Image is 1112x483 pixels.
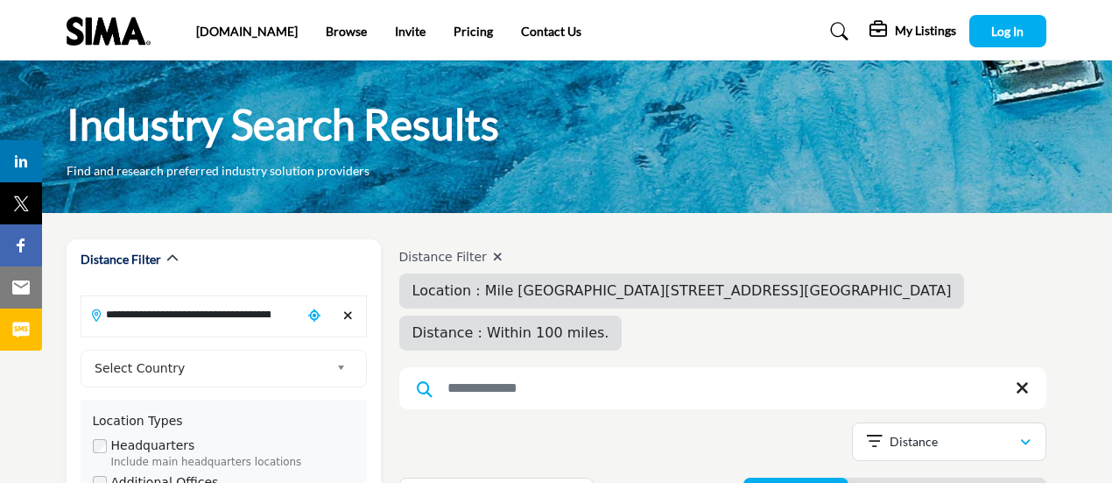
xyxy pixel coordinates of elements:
div: Location Types [93,412,355,430]
h2: Distance Filter [81,251,161,268]
a: [DOMAIN_NAME] [196,24,298,39]
span: Distance : Within 100 miles. [412,324,609,341]
button: Distance [852,423,1046,461]
img: Site Logo [67,17,159,46]
h1: Industry Search Results [67,97,499,152]
input: Search Location [81,297,302,331]
span: Select Country [95,358,329,379]
p: Distance [890,433,938,451]
a: Contact Us [521,24,581,39]
a: Browse [326,24,367,39]
input: Search Keyword [399,367,1046,409]
a: Search [813,18,860,46]
a: Pricing [454,24,493,39]
button: Log In [969,15,1046,47]
div: My Listings [869,21,956,42]
div: Include main headquarters locations [111,455,355,471]
a: Invite [395,24,426,39]
label: Headquarters [111,437,195,455]
span: Location : Mile [GEOGRAPHIC_DATA][STREET_ADDRESS][GEOGRAPHIC_DATA] [412,282,952,299]
div: Choose your current location [301,297,327,335]
p: Find and research preferred industry solution providers [67,162,369,180]
h4: Distance Filter [399,250,1046,265]
span: Log In [991,24,1024,39]
h5: My Listings [895,23,956,39]
div: Clear search location [335,297,361,335]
